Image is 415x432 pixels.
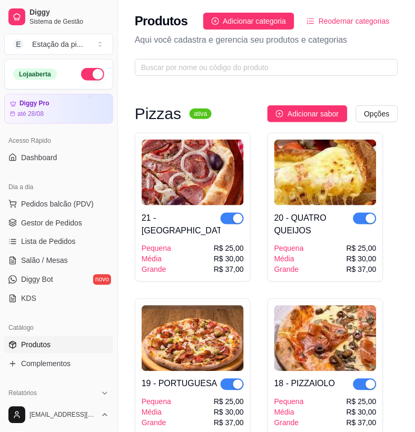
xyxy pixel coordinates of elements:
[347,264,377,275] div: R$ 37,00
[203,13,295,30] button: Adicionar categoria
[17,110,44,118] article: até 28/08
[274,254,304,264] div: Média
[4,179,113,195] div: Dia a dia
[214,264,244,275] div: R$ 37,00
[4,195,113,212] button: Pedidos balcão (PDV)
[21,274,53,285] span: Diggy Bot
[4,252,113,269] a: Salão / Mesas
[21,359,71,369] span: Complementos
[190,109,211,119] sup: ativa
[4,4,113,30] a: DiggySistema de Gestão
[81,68,104,81] button: Alterar Status
[364,108,390,120] span: Opções
[142,264,171,275] div: Grande
[142,306,244,371] img: product-image
[276,110,283,117] span: plus-circle
[223,15,286,27] span: Adicionar categoria
[4,214,113,231] a: Gestor de Pedidos
[347,418,377,428] div: R$ 37,00
[4,132,113,149] div: Acesso Rápido
[142,212,221,237] div: 21 - [GEOGRAPHIC_DATA]
[356,105,398,122] button: Opções
[274,140,377,205] img: product-image
[288,108,339,120] span: Adicionar sabor
[142,243,171,254] div: Pequena
[29,411,96,419] span: [EMAIL_ADDRESS][DOMAIN_NAME]
[21,340,51,350] span: Produtos
[214,418,244,428] div: R$ 37,00
[4,337,113,354] a: Produtos
[135,34,398,46] p: Aqui você cadastra e gerencia seu produtos e categorias
[4,356,113,372] a: Complementos
[135,107,181,120] h3: Pizzas
[4,320,113,337] div: Catálogo
[299,13,398,30] button: Reodernar categorias
[274,306,377,371] img: product-image
[21,199,94,209] span: Pedidos balcão (PDV)
[212,17,219,25] span: plus-circle
[274,407,304,418] div: Média
[142,418,171,428] div: Grande
[4,149,113,166] a: Dashboard
[21,237,76,247] span: Lista de Pedidos
[4,402,113,428] button: [EMAIL_ADDRESS][DOMAIN_NAME]
[21,152,57,163] span: Dashboard
[274,378,335,390] div: 18 - PIZZAIOLO
[135,13,188,30] h2: Produtos
[268,105,347,122] button: Adicionar sabor
[307,17,314,25] span: ordered-list
[142,140,244,205] img: product-image
[4,94,113,124] a: Diggy Proaté 28/08
[274,418,304,428] div: Grande
[29,17,109,26] span: Sistema de Gestão
[13,68,57,80] div: Loja aberta
[347,407,377,418] div: R$ 30,00
[21,256,68,266] span: Salão / Mesas
[347,254,377,264] div: R$ 30,00
[32,39,83,50] div: Estação da pi ...
[214,407,244,418] div: R$ 30,00
[274,397,304,407] div: Pequena
[274,243,304,254] div: Pequena
[214,254,244,264] div: R$ 30,00
[4,271,113,288] a: Diggy Botnovo
[142,378,218,390] div: 19 - PORTUGUESA
[347,243,377,254] div: R$ 25,00
[4,34,113,55] button: Select a team
[214,243,244,254] div: R$ 25,00
[142,397,171,407] div: Pequena
[13,39,24,50] span: E
[29,8,109,17] span: Diggy
[4,233,113,250] a: Lista de Pedidos
[141,62,383,73] input: Buscar por nome ou código do produto
[319,15,390,27] span: Reodernar categorias
[347,397,377,407] div: R$ 25,00
[142,407,171,418] div: Média
[274,264,304,275] div: Grande
[21,218,82,228] span: Gestor de Pedidos
[8,389,37,398] span: Relatórios
[4,290,113,307] a: KDS
[274,212,353,237] div: 20 - QUATRO QUEIJOS
[214,397,244,407] div: R$ 25,00
[19,100,50,107] article: Diggy Pro
[142,254,171,264] div: Média
[21,293,36,304] span: KDS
